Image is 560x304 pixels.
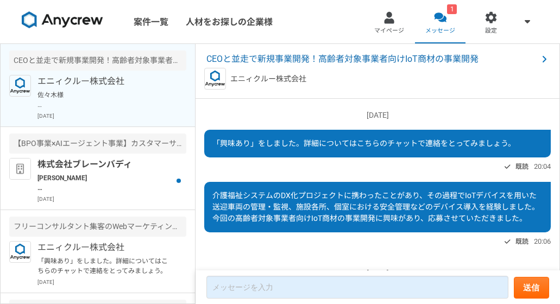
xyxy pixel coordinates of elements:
span: 20:06 [534,236,551,246]
p: [DATE] [37,195,186,203]
div: CEOと並走で新規事業開発！高齢者対象事業者向けIoT商材の事業開発 [9,50,186,71]
p: [DATE] [37,278,186,286]
img: logo_text_blue_01.png [204,68,226,90]
p: [DATE] [37,112,186,120]
span: 介護福祉システムのDX化プロジェクトに携わったことがあり、その過程でIoTデバイスを用いた送迎車両の管理・監視、施設各所、個室における安全管理などのデバイス導入を経験しました。今回の高齢者対象事... [212,191,539,223]
span: 既読 [515,235,528,248]
img: default_org_logo-42cde973f59100197ec2c8e796e4974ac8490bb5b08a0eb061ff975e4574aa76.png [9,158,31,180]
p: 「興味あり」をしました。詳細についてはこちらのチャットで連絡をとってみましょう。 [37,256,172,276]
p: [PERSON_NAME] お世話になっております。 株式会社ブレーンバディ採用担当です。 この度は、数ある企業の中から弊社に興味を持っていただき、誠にありがとうございます。 社内で慎重に選考し... [37,173,172,193]
img: logo_text_blue_01.png [9,75,31,97]
img: 8DqYSo04kwAAAAASUVORK5CYII= [22,11,103,29]
p: [DATE] [204,268,551,279]
p: [DATE] [204,110,551,121]
div: 【BPO事業×AIエージェント事業】カスタマーサクセス プロジェクトリーダー [9,134,186,154]
span: 「興味あり」をしました。詳細についてはこちらのチャットで連絡をとってみましょう。 [212,139,515,148]
span: 20:04 [534,161,551,172]
p: 佐々木様 ご連絡遅くなり失礼いたしました。 下記よりレジュメのご提出をお願いいたします。 [URL][DOMAIN_NAME] また下記、クライアント情報と商材の情報となりますのでご確認いただけ... [37,90,172,110]
span: CEOと並走で新規事業開発！高齢者対象事業者向けIoT商材の事業開発 [206,53,538,66]
span: メッセージ [425,27,455,35]
p: エニィクルー株式会社 [37,75,172,88]
span: 設定 [485,27,497,35]
span: 既読 [515,160,528,173]
img: logo_text_blue_01.png [9,241,31,263]
div: 1 [447,4,457,14]
p: 株式会社ブレーンバディ [37,158,172,171]
button: 送信 [514,277,549,299]
p: エニィクルー株式会社 [37,241,172,254]
p: エニィクルー株式会社 [230,73,306,85]
div: フリーコンサルタント集客のWebマーケティング（広告運用など） [9,217,186,237]
span: マイページ [374,27,404,35]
